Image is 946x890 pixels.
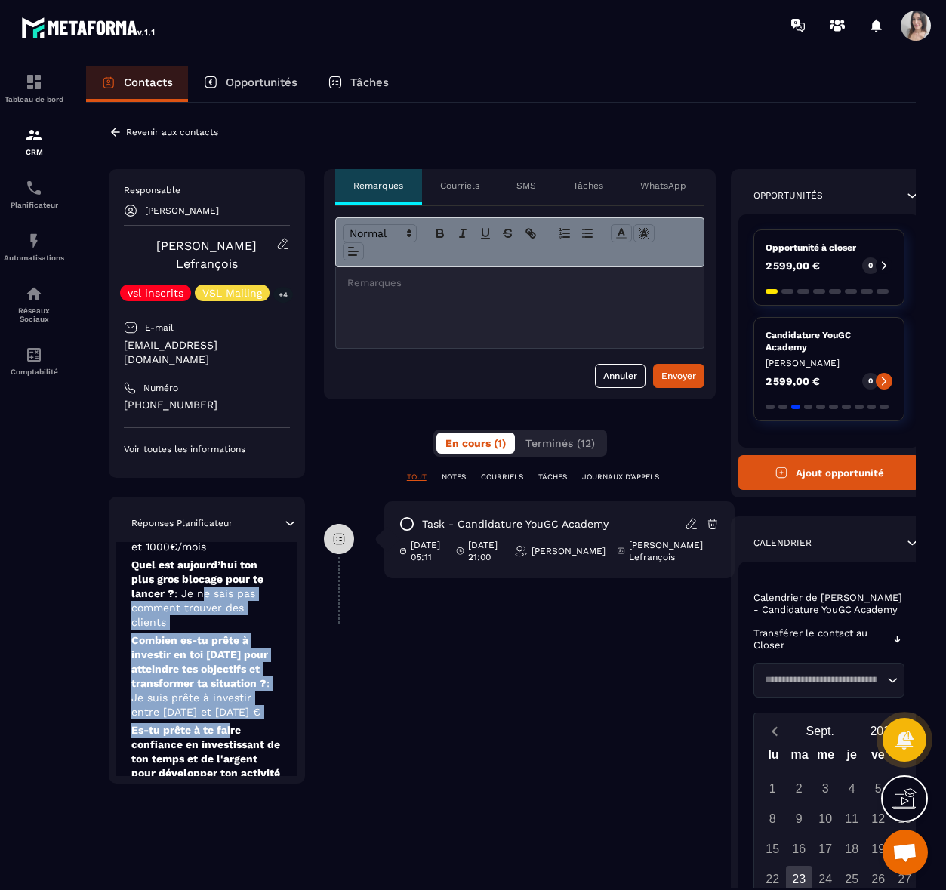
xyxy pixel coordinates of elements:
[595,364,646,388] button: Annuler
[868,376,873,386] p: 0
[640,180,686,192] p: WhatsApp
[766,357,892,369] p: [PERSON_NAME]
[760,805,786,832] div: 8
[812,836,839,862] div: 17
[760,744,787,771] div: lu
[481,472,523,482] p: COURRIELS
[353,180,403,192] p: Remarques
[839,744,865,771] div: je
[760,836,786,862] div: 15
[124,75,173,89] p: Contacts
[839,836,865,862] div: 18
[126,127,218,137] p: Revenir aux contacts
[653,364,704,388] button: Envoyer
[131,633,282,719] p: Combien es-tu prête à investir en toi [DATE] pour atteindre tes objectifs et transformer ta situa...
[786,805,812,832] div: 9
[865,805,892,832] div: 12
[4,334,64,387] a: accountantaccountantComptabilité
[128,288,183,298] p: vsl inscrits
[883,830,928,875] div: Ouvrir le chat
[124,184,290,196] p: Responsable
[788,718,852,744] button: Open months overlay
[143,382,178,394] p: Numéro
[442,472,466,482] p: NOTES
[661,368,696,383] div: Envoyer
[4,168,64,220] a: schedulerschedulerPlanificateur
[145,322,174,334] p: E-mail
[25,232,43,250] img: automations
[422,517,609,531] p: task - Candidature YouGC Academy
[865,775,892,802] div: 5
[86,66,188,102] a: Contacts
[573,180,603,192] p: Tâches
[812,744,839,771] div: me
[582,472,659,482] p: JOURNAUX D'APPELS
[407,472,427,482] p: TOUT
[865,744,892,771] div: ve
[812,805,839,832] div: 10
[313,66,404,102] a: Tâches
[4,220,64,273] a: automationsautomationsAutomatisations
[629,539,707,563] p: [PERSON_NAME] Lefrançois
[468,539,503,563] p: [DATE] 21:00
[124,338,290,367] p: [EMAIL_ADDRESS][DOMAIN_NAME]
[226,75,297,89] p: Opportunités
[156,239,257,271] a: [PERSON_NAME] Lefrançois
[145,205,219,216] p: [PERSON_NAME]
[25,73,43,91] img: formation
[188,66,313,102] a: Opportunités
[787,744,813,771] div: ma
[131,677,270,718] span: : Je suis prête à investir entre [DATE] et [DATE] €
[440,180,479,192] p: Courriels
[760,775,786,802] div: 1
[124,398,290,412] p: [PHONE_NUMBER]
[25,126,43,144] img: formation
[766,242,892,254] p: Opportunité à closer
[411,539,445,563] p: [DATE] 05:11
[525,437,595,449] span: Terminés (12)
[273,287,293,303] p: +4
[738,455,920,490] button: Ajout opportunité
[532,545,606,557] p: [PERSON_NAME]
[4,201,64,209] p: Planificateur
[25,285,43,303] img: social-network
[516,180,536,192] p: SMS
[445,437,506,449] span: En cours (1)
[812,775,839,802] div: 3
[852,718,915,744] button: Open years overlay
[131,723,282,809] p: Es-tu prête à te faire confiance en investissant de ton temps et de l'argent pour développer ton ...
[4,95,64,103] p: Tableau de bord
[4,254,64,262] p: Automatisations
[124,443,290,455] p: Voir toutes les informations
[786,836,812,862] div: 16
[131,558,282,630] p: Quel est aujourd’hui ton plus gros blocage pour te lancer ?
[865,836,892,862] div: 19
[4,62,64,115] a: formationformationTableau de bord
[786,775,812,802] div: 2
[21,14,157,41] img: logo
[131,587,255,628] span: : Je ne sais pas comment trouver des clients
[766,376,820,386] p: 2 599,00 €
[4,148,64,156] p: CRM
[350,75,389,89] p: Tâches
[538,472,567,482] p: TÂCHES
[839,805,865,832] div: 11
[760,721,788,741] button: Previous month
[202,288,262,298] p: VSL Mailing
[766,329,892,353] p: Candidature YouGC Academy
[436,433,515,454] button: En cours (1)
[839,775,865,802] div: 4
[25,346,43,364] img: accountant
[753,663,904,698] div: Search for option
[4,368,64,376] p: Comptabilité
[753,592,904,616] p: Calendrier de [PERSON_NAME] - Candidature YouGC Academy
[131,517,233,529] p: Réponses Planificateur
[4,273,64,334] a: social-networksocial-networkRéseaux Sociaux
[868,260,873,271] p: 0
[25,179,43,197] img: scheduler
[753,189,823,202] p: Opportunités
[753,627,886,651] p: Transférer le contact au Closer
[4,306,64,323] p: Réseaux Sociaux
[766,260,820,271] p: 2 599,00 €
[753,537,812,549] p: Calendrier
